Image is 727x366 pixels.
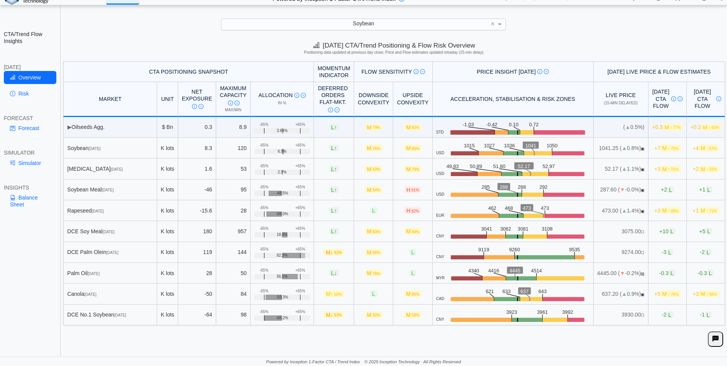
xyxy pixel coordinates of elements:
text: 4514 [532,268,542,274]
span: Clear value [489,19,496,30]
span: +4 [693,145,719,151]
text: 9119 [479,247,490,252]
td: 50 [216,263,251,284]
td: 3930.00 [594,305,648,325]
td: K lots [157,284,178,304]
span: L [329,270,339,276]
div: [DATE] CTA Flow [690,88,721,109]
th: Momentum Indicator [314,61,354,82]
span: 86% [412,292,419,297]
span: ↑ 60% [709,125,719,130]
td: 52.17 ( 1.1%) [594,158,648,179]
td: 95 [216,180,251,200]
img: Read More [335,107,340,112]
h2: CTA/Trend Flow Insights [4,31,56,45]
text: 3041 [481,226,492,232]
span: +3 [654,166,680,172]
span: L [409,249,416,256]
th: Acceleration, Stabilisation & Risk Zones [433,82,594,117]
span: ↑ 56% [706,292,717,297]
text: 3062 [501,226,512,232]
span: M [699,145,719,151]
span: OPEN: Market session is currently open. [641,292,644,297]
span: +2 [693,166,719,172]
div: Price Insight [DATE] [436,68,589,75]
div: DCE Soy Meal [67,228,153,235]
div: Deferred Orders FLAT-MKT. [318,85,348,113]
span: -59.3% [276,295,288,300]
span: Max/Min [225,108,241,112]
span: in % [278,101,286,105]
span: NO FEED: Live data feed not provided for this market. [641,230,644,234]
div: -65% [259,185,268,190]
span: M [324,249,344,256]
td: 28 [178,263,216,284]
td: K lots [157,180,178,200]
td: K lots [157,158,178,179]
td: 0.3 [178,117,216,138]
span: 54% [373,188,380,192]
text: 1041 [526,143,537,148]
text: 1036 [504,143,515,148]
td: 53 [216,158,251,179]
span: CNY [436,234,444,239]
span: -2 [700,249,711,256]
th: Downside Convexity [354,82,393,117]
span: L [370,207,377,214]
span: ↑ [334,166,337,172]
div: Allocation [254,92,310,99]
span: NO FEED: Live data feed not provided for this market. [641,251,644,255]
th: [DATE] Live Price & Flow Estimates [594,61,725,82]
span: M [699,166,719,172]
div: +65% [295,122,305,127]
img: Read More [678,96,683,101]
span: M [365,249,382,256]
td: K lots [157,138,178,158]
span: [DATE] [111,167,123,171]
span: ↑ [330,291,333,297]
span: 82.3% [277,253,287,258]
text: 9535 [570,247,581,252]
a: Risk [4,87,56,100]
text: 288 [518,184,526,190]
td: K lots [157,305,178,325]
div: +65% [295,143,305,148]
span: ▲ [622,166,627,172]
span: 88% [373,251,380,255]
span: STD [436,130,444,135]
td: 28 [216,200,251,221]
span: [DATE] [87,272,99,276]
img: Read More [301,93,306,98]
span: M [404,228,422,234]
text: 3992 [563,309,574,315]
span: 82% [412,125,419,130]
td: 1.6 [178,158,216,179]
span: ↑ 71% [706,209,717,213]
span: ▲ [622,145,627,151]
span: -48.5% [276,191,288,196]
td: 144 [216,242,251,263]
span: [DATE] [92,209,103,213]
text: 9260 [509,247,520,252]
span: ▼ [620,270,625,276]
span: L [706,228,712,234]
div: Maximum Capacity [220,85,246,106]
div: DCE Palm Olein [67,249,153,256]
span: L [707,270,714,276]
span: L [329,228,339,234]
span: ↓ [330,249,333,255]
td: Oilseeds Agg. [63,117,157,138]
text: 633 [503,289,511,294]
div: Canola [67,290,153,297]
td: -15.6 [178,200,216,221]
span: 79% [373,125,380,130]
th: Unit [157,82,178,117]
span: Soybean [353,20,374,26]
div: Flow Sensitivity [358,68,428,75]
th: Live Price [594,82,648,117]
span: L [409,270,416,276]
a: Forecast [4,122,56,135]
span: × [491,20,495,27]
text: 288 [500,184,508,190]
text: 473 [542,205,550,211]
